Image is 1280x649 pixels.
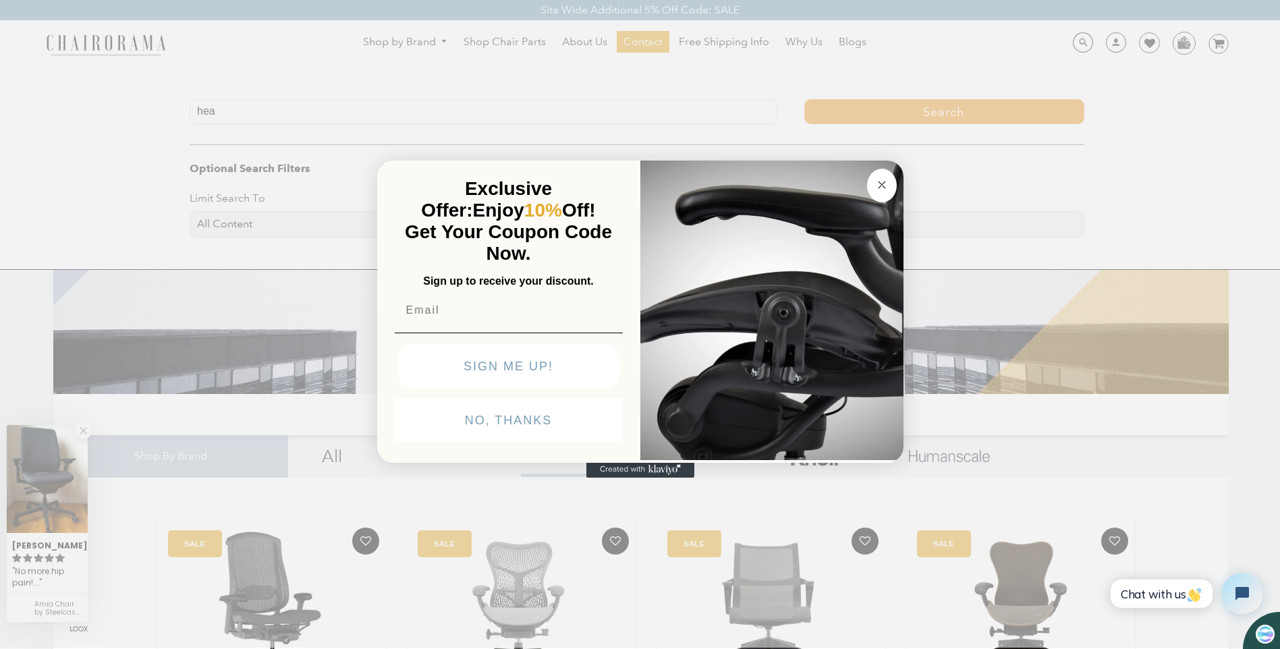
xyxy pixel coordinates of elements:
[395,297,623,324] input: Email
[421,178,552,221] span: Exclusive Offer:
[473,200,596,221] span: Enjoy Off!
[640,158,903,460] img: 92d77583-a095-41f6-84e7-858462e0427a.jpeg
[1096,562,1274,625] iframe: Tidio Chat
[405,221,612,264] span: Get Your Coupon Code Now.
[397,344,620,389] button: SIGN ME UP!
[586,461,694,478] a: Created with Klaviyo - opens in a new tab
[395,398,623,443] button: NO, THANKS
[423,275,593,287] span: Sign up to receive your discount.
[524,200,562,221] span: 10%
[867,169,897,202] button: Close dialog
